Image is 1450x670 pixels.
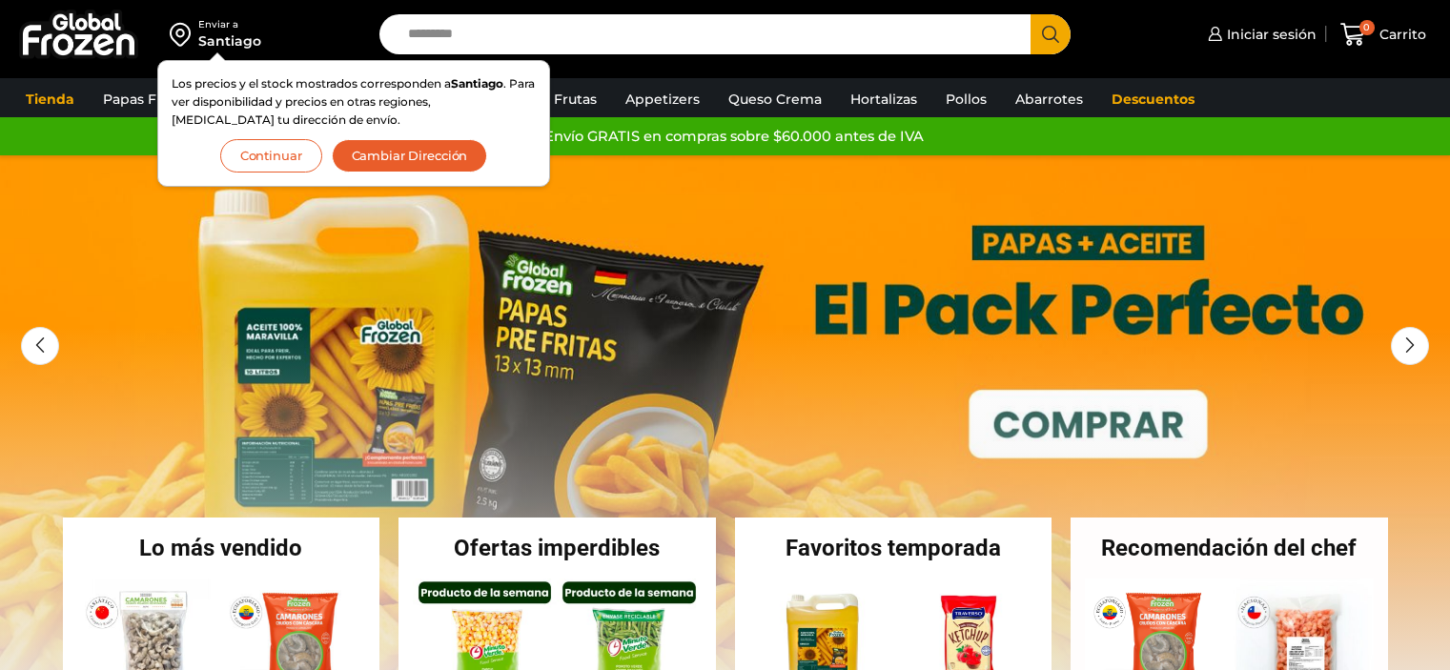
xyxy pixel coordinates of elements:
div: Enviar a [198,18,261,31]
a: Tienda [16,81,84,117]
h2: Ofertas imperdibles [398,537,716,559]
span: Carrito [1375,25,1426,44]
span: 0 [1359,20,1375,35]
span: Iniciar sesión [1222,25,1317,44]
strong: Santiago [451,76,503,91]
a: Abarrotes [1006,81,1093,117]
a: Pollos [936,81,996,117]
h2: Lo más vendido [63,537,380,559]
a: Queso Crema [719,81,831,117]
h2: Favoritos temporada [735,537,1052,559]
a: Descuentos [1102,81,1204,117]
a: Hortalizas [841,81,927,117]
div: Next slide [1391,327,1429,365]
a: Appetizers [616,81,709,117]
div: Santiago [198,31,261,51]
img: address-field-icon.svg [170,18,198,51]
p: Los precios y el stock mostrados corresponden a . Para ver disponibilidad y precios en otras regi... [172,74,536,130]
h2: Recomendación del chef [1071,537,1388,559]
button: Search button [1031,14,1071,54]
button: Continuar [220,139,322,173]
a: Iniciar sesión [1203,15,1317,53]
div: Previous slide [21,327,59,365]
a: Papas Fritas [93,81,195,117]
button: Cambiar Dirección [332,139,488,173]
a: 0 Carrito [1336,12,1431,57]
